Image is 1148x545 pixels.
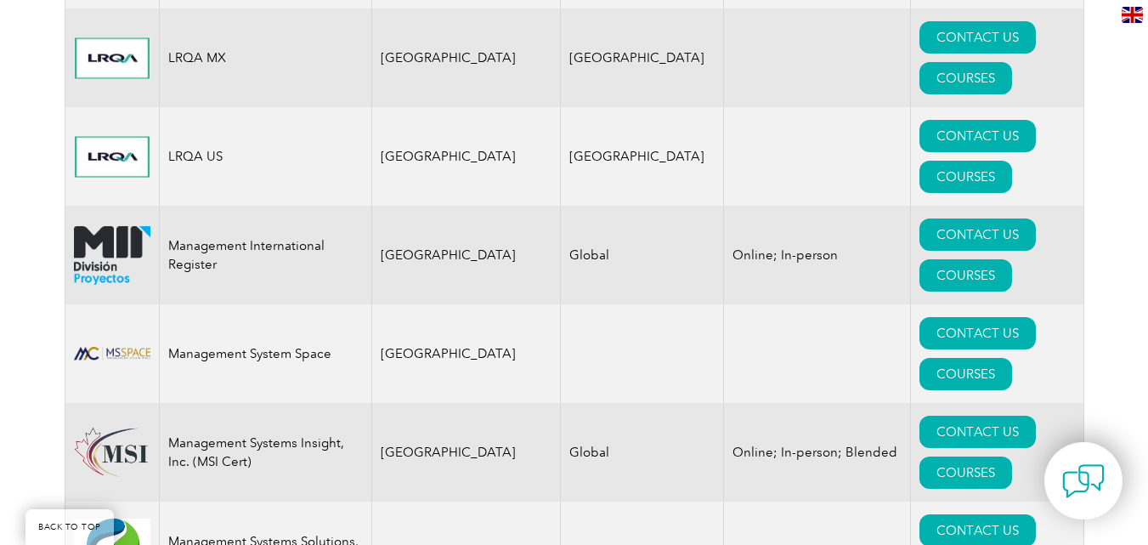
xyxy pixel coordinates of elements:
td: [GEOGRAPHIC_DATA] [371,206,561,304]
a: CONTACT US [919,21,1036,54]
a: BACK TO TOP [25,509,114,545]
a: COURSES [919,62,1012,94]
td: [GEOGRAPHIC_DATA] [371,304,561,403]
a: CONTACT US [919,120,1036,152]
td: [GEOGRAPHIC_DATA] [371,403,561,502]
a: CONTACT US [919,317,1036,349]
td: Online; In-person [724,206,911,304]
td: [GEOGRAPHIC_DATA] [561,107,724,206]
td: LRQA MX [159,9,371,107]
img: 3c1bd982-510d-ef11-9f89-000d3a6b69ab-logo.png [74,347,150,360]
td: Global [561,206,724,304]
td: [GEOGRAPHIC_DATA] [371,9,561,107]
a: COURSES [919,358,1012,390]
a: COURSES [919,161,1012,193]
a: CONTACT US [919,416,1036,448]
img: contact-chat.png [1062,460,1105,502]
td: Management International Register [159,206,371,304]
td: LRQA US [159,107,371,206]
td: Management Systems Insight, Inc. (MSI Cert) [159,403,371,502]
img: 092a24ac-d9bc-ea11-a814-000d3a79823d-logo.png [74,226,150,285]
td: [GEOGRAPHIC_DATA] [561,9,724,107]
a: COURSES [919,457,1012,489]
img: 55ff55a1-5049-ea11-a812-000d3a7940d5-logo.jpg [74,136,150,178]
td: [GEOGRAPHIC_DATA] [371,107,561,206]
td: Management System Space [159,304,371,403]
img: 70fbe71e-5149-ea11-a812-000d3a7940d5-logo.jpg [74,37,150,79]
td: Online; In-person; Blended [724,403,911,502]
a: COURSES [919,259,1012,292]
a: CONTACT US [919,219,1036,251]
td: Global [561,403,724,502]
img: 1303cd39-a58f-ee11-be36-000d3ae1a86f-logo.png [74,427,150,479]
img: en [1122,7,1143,23]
